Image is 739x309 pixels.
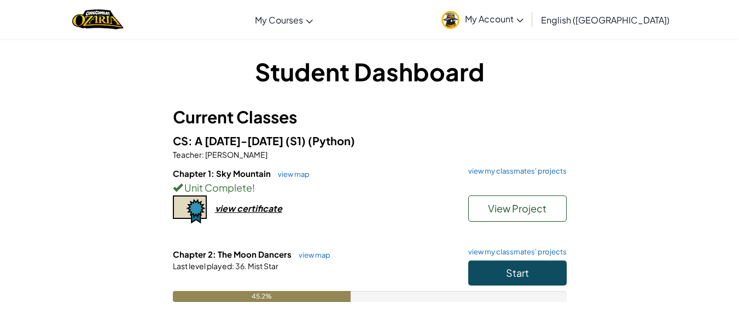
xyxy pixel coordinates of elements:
a: English ([GEOGRAPHIC_DATA]) [536,5,675,34]
a: My Courses [249,5,318,34]
button: View Project [468,195,567,222]
h3: Current Classes [173,105,567,129]
span: View Project [488,202,546,215]
span: English ([GEOGRAPHIC_DATA]) [541,14,670,26]
span: My Courses [255,14,303,26]
span: Chapter 2: The Moon Dancers [173,249,293,259]
img: Home [72,8,123,31]
a: view my classmates' projects [463,168,567,175]
div: view certificate [215,203,282,214]
span: 36. [234,261,247,271]
img: avatar [441,11,459,29]
a: view map [293,251,330,259]
div: 45.2% [173,291,351,302]
span: CS: A [DATE]-[DATE] (S1) [173,134,308,147]
h1: Student Dashboard [173,55,567,88]
span: : [202,150,204,159]
span: (Python) [308,134,355,147]
span: : [232,261,234,271]
span: Start [506,266,529,279]
a: view certificate [173,203,282,214]
span: [PERSON_NAME] [204,150,267,159]
span: Last level played [173,261,232,271]
a: view map [272,170,310,179]
a: view my classmates' projects [463,248,567,255]
span: My Account [465,13,523,25]
img: certificate-icon.png [173,195,207,224]
span: Unit Complete [183,181,252,194]
a: My Account [436,2,529,37]
span: Chapter 1: Sky Mountain [173,168,272,179]
span: Teacher [173,150,202,159]
button: Start [468,260,567,286]
span: Mist Star [247,261,278,271]
a: Ozaria by CodeCombat logo [72,8,123,31]
span: ! [252,181,255,194]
